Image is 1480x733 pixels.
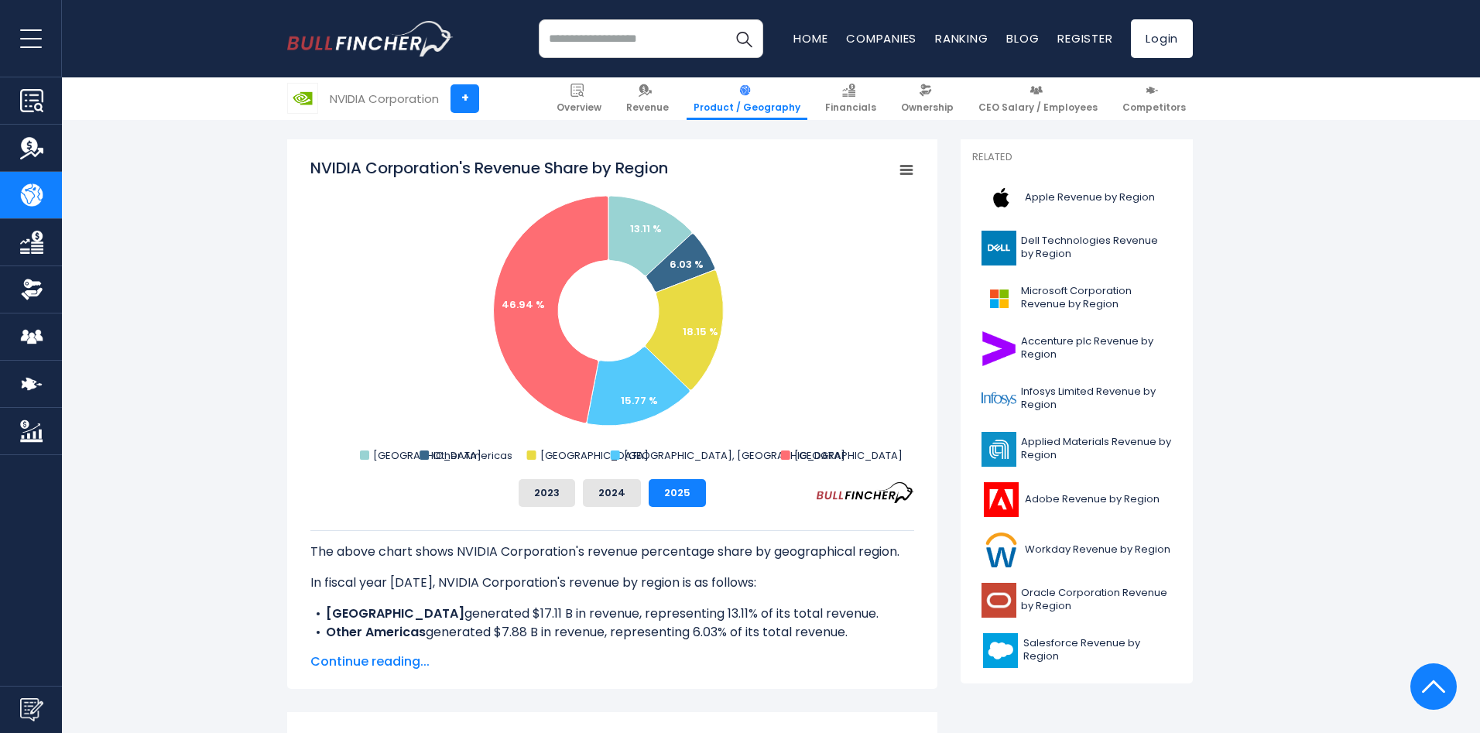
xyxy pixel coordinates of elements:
a: Blog [1006,30,1039,46]
text: 6.03 % [670,257,704,272]
b: Other Americas [326,623,426,641]
a: Infosys Limited Revenue by Region [972,378,1181,420]
a: + [451,84,479,113]
img: CRM logo [982,633,1019,668]
a: Product / Geography [687,77,807,120]
span: Continue reading... [310,653,914,671]
p: In fiscal year [DATE], NVIDIA Corporation's revenue by region is as follows: [310,574,914,592]
button: Search [725,19,763,58]
a: Salesforce Revenue by Region [972,629,1181,672]
text: [GEOGRAPHIC_DATA] [540,448,649,463]
text: Other Americas [433,448,512,463]
img: AAPL logo [982,180,1020,215]
img: MSFT logo [982,281,1016,316]
a: Ranking [935,30,988,46]
a: Go to homepage [287,21,454,57]
a: Accenture plc Revenue by Region [972,327,1181,370]
a: Companies [846,30,916,46]
text: 46.94 % [502,297,545,312]
img: INFY logo [982,382,1016,416]
span: Revenue [626,101,669,114]
a: Register [1057,30,1112,46]
img: NVDA logo [288,84,317,113]
img: DELL logo [982,231,1016,265]
img: ACN logo [982,331,1016,366]
img: ADBE logo [982,482,1020,517]
span: Competitors [1122,101,1186,114]
span: Accenture plc Revenue by Region [1021,335,1172,361]
text: [GEOGRAPHIC_DATA] [794,448,903,463]
span: Apple Revenue by Region [1025,191,1155,204]
button: 2025 [649,479,706,507]
a: Financials [818,77,883,120]
text: 18.15 % [683,324,718,339]
span: Salesforce Revenue by Region [1023,637,1172,663]
img: WDAY logo [982,533,1020,567]
li: generated $23.68 B in revenue, representing 18.15% of its total revenue. [310,642,914,660]
span: Workday Revenue by Region [1025,543,1170,557]
button: 2023 [519,479,575,507]
svg: NVIDIA Corporation's Revenue Share by Region [310,157,914,467]
a: Overview [550,77,608,120]
p: The above chart shows NVIDIA Corporation's revenue percentage share by geographical region. [310,543,914,561]
text: 15.77 % [621,393,658,408]
a: Revenue [619,77,676,120]
tspan: NVIDIA Corporation's Revenue Share by Region [310,157,668,179]
span: Adobe Revenue by Region [1025,493,1160,506]
img: bullfincher logo [287,21,454,57]
a: Home [793,30,827,46]
img: AMAT logo [982,432,1016,467]
div: NVIDIA Corporation [330,90,439,108]
span: Infosys Limited Revenue by Region [1021,385,1172,412]
text: [GEOGRAPHIC_DATA] [373,448,481,463]
li: generated $17.11 B in revenue, representing 13.11% of its total revenue. [310,605,914,623]
a: Workday Revenue by Region [972,529,1181,571]
a: Adobe Revenue by Region [972,478,1181,521]
a: Dell Technologies Revenue by Region [972,227,1181,269]
span: Overview [557,101,601,114]
a: Apple Revenue by Region [972,176,1181,219]
text: 13.11 % [630,221,662,236]
span: Dell Technologies Revenue by Region [1021,235,1172,261]
p: Related [972,151,1181,164]
a: Microsoft Corporation Revenue by Region [972,277,1181,320]
a: Oracle Corporation Revenue by Region [972,579,1181,622]
a: Competitors [1115,77,1193,120]
span: Applied Materials Revenue by Region [1021,436,1172,462]
span: Product / Geography [694,101,800,114]
a: Ownership [894,77,961,120]
img: Ownership [20,278,43,301]
li: generated $7.88 B in revenue, representing 6.03% of its total revenue. [310,623,914,642]
button: 2024 [583,479,641,507]
span: Microsoft Corporation Revenue by Region [1021,285,1172,311]
span: Ownership [901,101,954,114]
span: CEO Salary / Employees [978,101,1098,114]
span: Oracle Corporation Revenue by Region [1021,587,1172,613]
span: Financials [825,101,876,114]
b: [GEOGRAPHIC_DATA] [326,642,464,659]
a: Applied Materials Revenue by Region [972,428,1181,471]
a: Login [1131,19,1193,58]
b: [GEOGRAPHIC_DATA] [326,605,464,622]
a: CEO Salary / Employees [971,77,1105,120]
img: ORCL logo [982,583,1016,618]
text: [GEOGRAPHIC_DATA], [GEOGRAPHIC_DATA] [624,448,845,463]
